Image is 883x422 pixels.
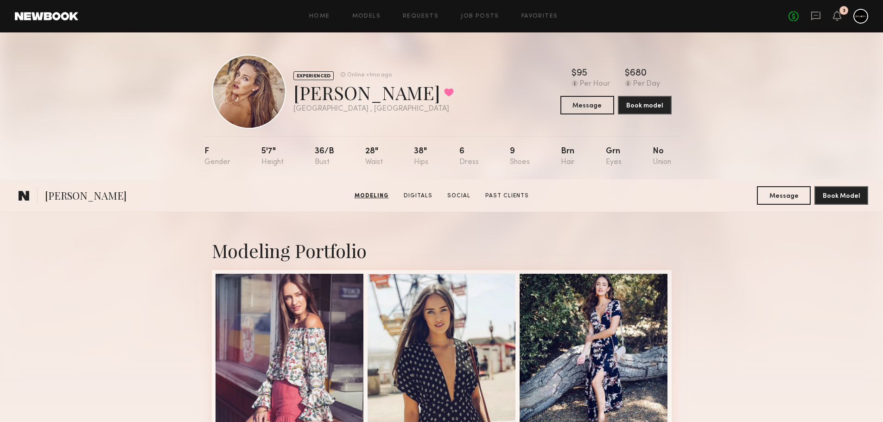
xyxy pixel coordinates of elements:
[510,147,530,166] div: 9
[351,192,393,200] a: Modeling
[653,147,671,166] div: No
[293,105,454,113] div: [GEOGRAPHIC_DATA] , [GEOGRAPHIC_DATA]
[212,238,672,263] div: Modeling Portfolio
[403,13,438,19] a: Requests
[204,147,230,166] div: F
[309,13,330,19] a: Home
[352,13,381,19] a: Models
[577,69,587,78] div: 95
[757,186,811,205] button: Message
[293,71,334,80] div: EXPERIENCED
[633,80,660,88] div: Per Day
[365,147,383,166] div: 28"
[606,147,622,166] div: Grn
[261,147,284,166] div: 5'7"
[572,69,577,78] div: $
[560,96,614,114] button: Message
[521,13,558,19] a: Favorites
[444,192,474,200] a: Social
[414,147,428,166] div: 38"
[630,69,647,78] div: 680
[459,147,479,166] div: 6
[461,13,499,19] a: Job Posts
[625,69,630,78] div: $
[814,191,868,199] a: Book Model
[347,72,392,78] div: Online +1mo ago
[482,192,533,200] a: Past Clients
[843,8,845,13] div: 3
[814,186,868,205] button: Book Model
[45,189,127,205] span: [PERSON_NAME]
[618,96,672,114] button: Book model
[400,192,436,200] a: Digitals
[315,147,334,166] div: 36/b
[561,147,575,166] div: Brn
[580,80,610,88] div: Per Hour
[293,80,454,105] div: [PERSON_NAME]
